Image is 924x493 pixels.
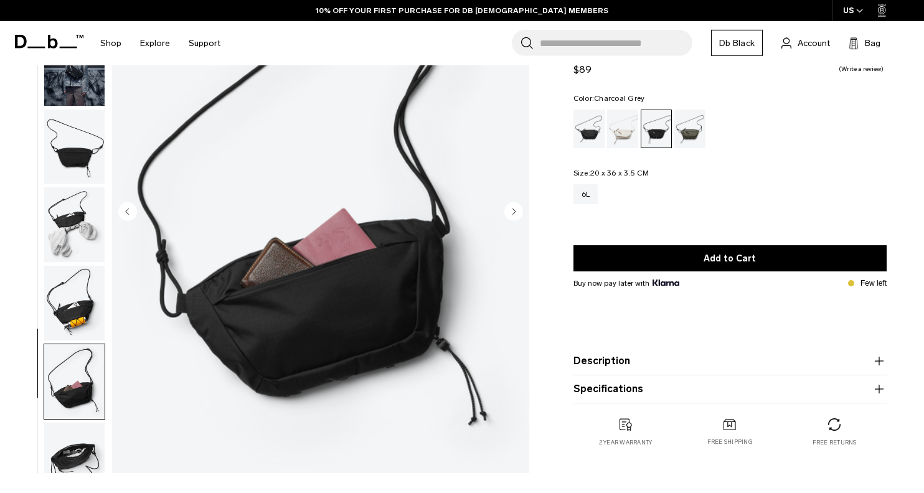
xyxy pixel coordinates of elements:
button: Roamer Pro Sling Bag 6L Charcoal Grey [44,344,105,420]
span: 20 x 36 x 3.5 CM [590,169,649,177]
button: Roamer Pro Sling Bag 6L Charcoal Grey [44,265,105,341]
button: Next slide [504,202,523,223]
button: Bag [849,35,880,50]
a: Explore [140,21,170,65]
img: Roamer Pro Sling Bag 6L Charcoal Grey [44,344,105,419]
a: Support [189,21,220,65]
legend: Size: [573,169,649,177]
button: Specifications [573,382,887,397]
img: Roamer Pro Sling Bag 6L Charcoal Grey [44,187,105,262]
a: Write a review [839,66,884,72]
span: Buy now pay later with [573,278,679,289]
img: Roamer Pro Sling Bag 6L Charcoal Grey [44,266,105,340]
p: 2 year warranty [599,438,653,447]
a: Shop [100,21,121,65]
a: Black Out [573,110,605,148]
button: Roamer Pro Sling Bag 6L Charcoal Grey [44,109,105,185]
a: 10% OFF YOUR FIRST PURCHASE FOR DB [DEMOGRAPHIC_DATA] MEMBERS [316,5,608,16]
img: {"height" => 20, "alt" => "Klarna"} [653,279,679,286]
button: Add to Cart [573,245,887,271]
button: Description [573,354,887,369]
a: Forest Green [674,110,705,148]
p: Few left [860,278,887,289]
a: Account [781,35,830,50]
a: Db Black [711,30,763,56]
a: 6L [573,184,598,204]
p: Free shipping [707,438,753,446]
a: Charcoal Grey [641,110,672,148]
button: Roamer Pro Sling Bag 6L Charcoal Grey [44,187,105,263]
nav: Main Navigation [91,21,230,65]
legend: Color: [573,95,645,102]
span: Account [798,37,830,50]
img: Roamer Pro Sling Bag 6L Charcoal Grey [44,110,105,184]
span: Bag [865,37,880,50]
img: Roamer Pro Sling Bag 6L Charcoal Grey [44,31,105,106]
button: Previous slide [118,202,137,223]
span: $89 [573,63,592,75]
span: Charcoal Grey [594,94,644,103]
a: Oatmilk [607,110,638,148]
p: Free returns [813,438,857,447]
